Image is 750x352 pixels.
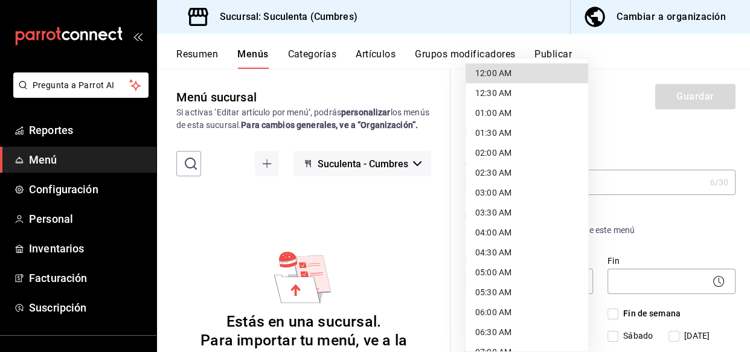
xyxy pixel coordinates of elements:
li: 03:00 AM [466,183,588,203]
li: 04:00 AM [466,223,588,243]
li: 05:30 AM [466,283,588,302]
li: 02:00 AM [466,143,588,163]
li: 03:30 AM [466,203,588,223]
li: 12:00 AM [466,63,588,83]
li: 01:00 AM [466,103,588,123]
li: 01:30 AM [466,123,588,143]
li: 05:00 AM [466,263,588,283]
li: 06:00 AM [466,302,588,322]
li: 04:30 AM [466,243,588,263]
li: 12:30 AM [466,83,588,103]
li: 02:30 AM [466,163,588,183]
li: 06:30 AM [466,322,588,342]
